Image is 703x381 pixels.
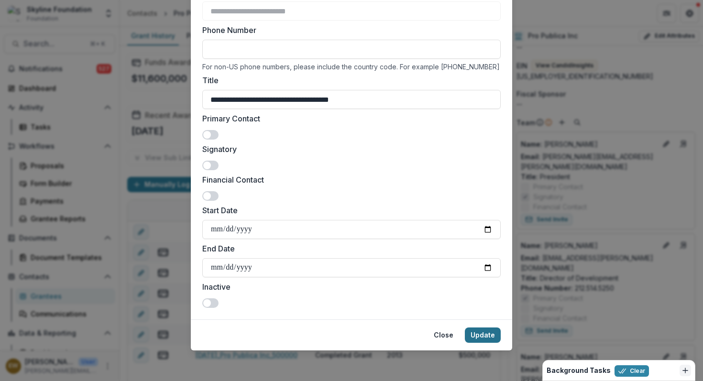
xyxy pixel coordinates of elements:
label: Phone Number [202,24,495,36]
label: Start Date [202,205,495,216]
label: Title [202,75,495,86]
label: End Date [202,243,495,254]
button: Clear [615,365,649,377]
label: Primary Contact [202,113,495,124]
button: Close [428,327,459,343]
label: Financial Contact [202,174,495,185]
label: Inactive [202,281,495,293]
button: Dismiss [680,365,691,376]
button: Update [465,327,501,343]
div: For non-US phone numbers, please include the country code. For example [PHONE_NUMBER] [202,63,501,71]
label: Signatory [202,143,495,155]
h2: Background Tasks [547,367,611,375]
